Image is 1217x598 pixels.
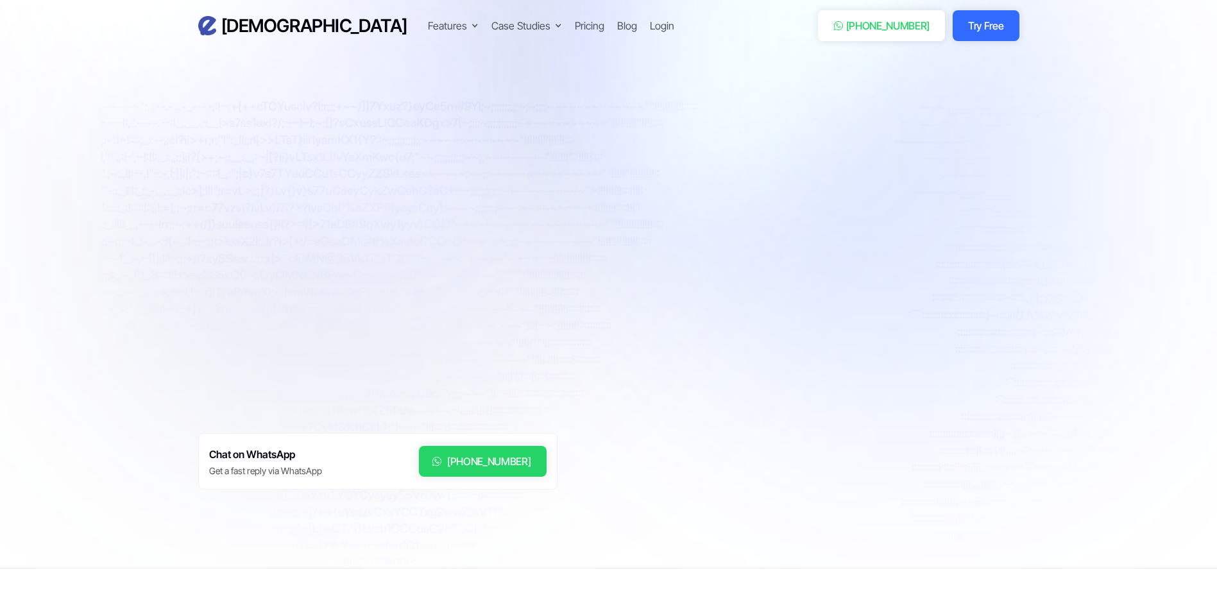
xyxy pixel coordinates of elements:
[650,18,674,33] a: Login
[846,18,930,33] div: [PHONE_NUMBER]
[617,18,637,33] a: Blog
[447,454,531,469] div: [PHONE_NUMBER]
[209,465,322,477] div: Get a fast reply via WhatsApp
[428,18,479,33] div: Features
[818,10,946,41] a: [PHONE_NUMBER]
[198,15,407,37] a: home
[221,15,407,37] h3: [DEMOGRAPHIC_DATA]
[491,18,562,33] div: Case Studies
[428,18,467,33] div: Features
[419,446,547,477] a: [PHONE_NUMBER]
[491,18,550,33] div: Case Studies
[209,446,322,463] h6: Chat on WhatsApp
[953,10,1019,41] a: Try Free
[575,18,604,33] a: Pricing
